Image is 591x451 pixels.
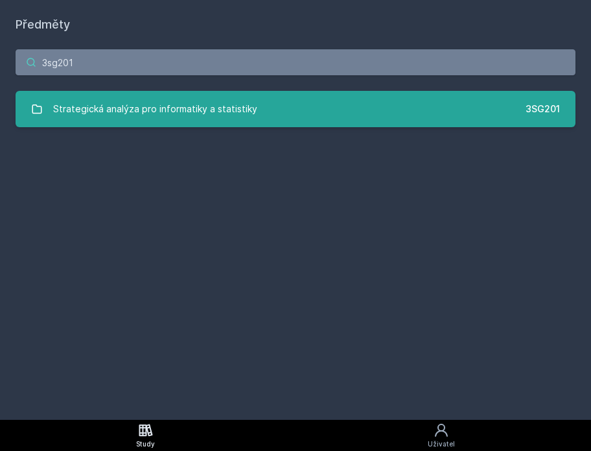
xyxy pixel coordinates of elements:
[16,49,575,75] input: Název nebo ident předmětu…
[136,439,155,449] div: Study
[16,91,575,127] a: Strategická analýza pro informatiky a statistiky 3SG201
[16,16,575,34] h1: Předměty
[428,439,455,449] div: Uživatel
[53,96,257,122] div: Strategická analýza pro informatiky a statistiky
[526,103,560,116] div: 3SG201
